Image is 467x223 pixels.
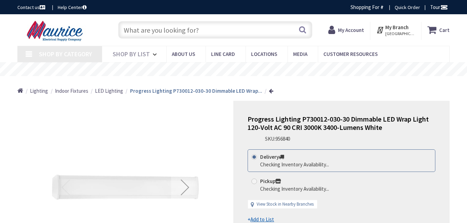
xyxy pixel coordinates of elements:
span: 956840 [275,135,290,142]
input: What are you looking for? [118,21,312,39]
img: Maurice Electrical Supply Company [17,20,94,42]
a: Contact us [17,4,47,11]
span: Tour [430,4,448,10]
span: Media [293,51,307,57]
div: Checking Inventory Availability... [260,185,329,192]
div: Checking Inventory Availability... [260,161,329,168]
strong: Pickup [260,178,281,184]
a: Lighting [30,87,48,94]
a: My Account [328,24,364,36]
u: Add to List [250,216,274,223]
a: Quick Order [395,4,420,11]
span: Line Card [211,51,235,57]
span: [GEOGRAPHIC_DATA], [GEOGRAPHIC_DATA] [385,31,415,36]
div: SKU: [265,135,290,142]
span: Lighting [30,88,48,94]
span: Shopping For [351,4,379,10]
strong: Cart [439,24,450,36]
span: Locations [251,51,277,57]
a: View Stock in Nearby Branches [257,201,314,208]
a: Cart [427,24,450,36]
strong: My Branch [385,24,409,31]
span: Progress Lighting P730012-030-30 Dimmable LED Wrap Light 120-Volt AC 90 CRI 3000K 3400-Lumens White [248,115,429,132]
strong: # [380,4,384,10]
a: Help Center [58,4,87,11]
span: Shop By Category [39,50,92,58]
span: Customer Resources [323,51,378,57]
a: Indoor Fixtures [55,87,88,94]
span: LED Lighting [95,88,123,94]
span: + [248,216,274,223]
span: About us [172,51,195,57]
strong: Delivery [260,154,284,160]
strong: Progress Lighting P730012-030-30 Dimmable LED Wrap... [130,88,262,94]
rs-layer: Free Same Day Pickup at 15 Locations [170,66,298,73]
a: LED Lighting [95,87,123,94]
div: My Branch [GEOGRAPHIC_DATA], [GEOGRAPHIC_DATA] [376,24,415,36]
span: Indoor Fixtures [55,88,88,94]
span: Shop By List [113,50,150,58]
a: +Add to List [248,216,274,223]
strong: My Account [338,27,364,33]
